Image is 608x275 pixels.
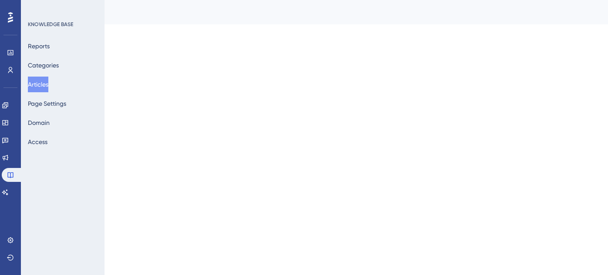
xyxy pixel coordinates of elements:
[28,96,66,111] button: Page Settings
[28,57,59,73] button: Categories
[28,77,48,92] button: Articles
[28,38,50,54] button: Reports
[28,134,47,150] button: Access
[28,115,50,131] button: Domain
[28,21,73,28] div: KNOWLEDGE BASE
